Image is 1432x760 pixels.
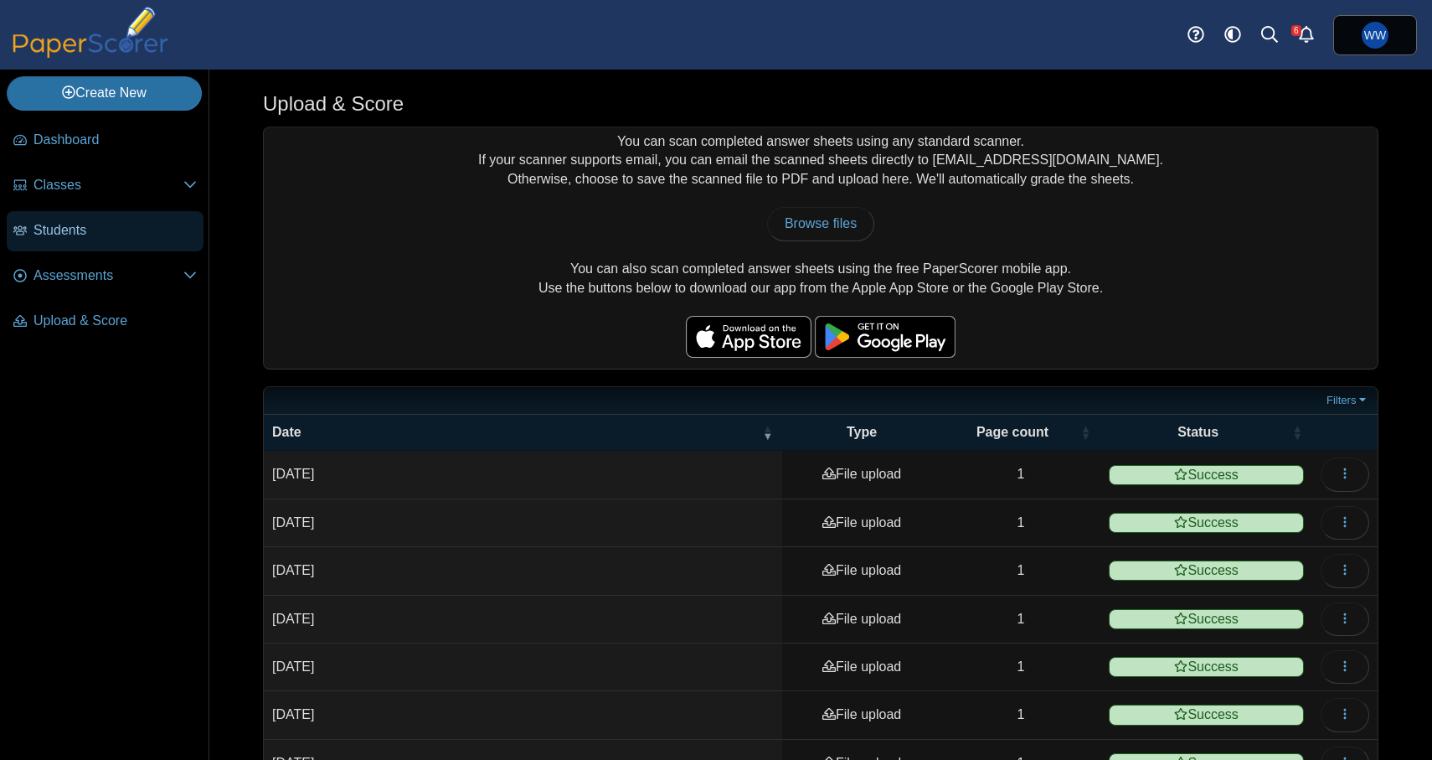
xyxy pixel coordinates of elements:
[7,302,203,342] a: Upload & Score
[272,563,314,577] time: Aug 28, 2025 at 6:14 PM
[782,547,940,595] td: File upload
[782,691,940,739] td: File upload
[1109,561,1304,581] span: Success
[1364,29,1386,41] span: William Whitney
[782,596,940,644] td: File upload
[782,644,940,691] td: File upload
[941,451,1101,499] td: 1
[7,121,203,161] a: Dashboard
[263,90,404,118] h1: Upload & Score
[7,7,174,58] img: PaperScorer
[1333,15,1417,55] a: William Whitney
[33,312,197,330] span: Upload & Score
[815,316,956,358] img: google-play-badge.png
[7,211,203,251] a: Students
[847,425,877,439] span: Type
[782,499,940,547] td: File upload
[272,707,314,721] time: Aug 12, 2025 at 6:55 PM
[1292,415,1302,450] span: Status : Activate to sort
[33,131,197,149] span: Dashboard
[272,659,314,674] time: Aug 12, 2025 at 7:11 PM
[7,256,203,297] a: Assessments
[272,467,314,481] time: Aug 28, 2025 at 8:58 PM
[941,691,1101,739] td: 1
[7,166,203,206] a: Classes
[272,515,314,530] time: Aug 28, 2025 at 6:39 PM
[1362,22,1388,49] span: William Whitney
[1109,609,1304,629] span: Success
[941,547,1101,595] td: 1
[941,499,1101,547] td: 1
[33,266,183,285] span: Assessments
[7,76,202,110] a: Create New
[686,316,811,358] img: apple-store-badge.svg
[767,207,874,240] a: Browse files
[272,612,314,626] time: Aug 28, 2025 at 5:59 PM
[1109,465,1304,485] span: Success
[976,425,1048,439] span: Page count
[941,596,1101,644] td: 1
[272,425,301,439] span: Date
[1322,392,1373,409] a: Filters
[785,216,857,230] span: Browse files
[762,415,772,450] span: Date : Activate to remove sorting
[1109,513,1304,533] span: Success
[941,644,1101,691] td: 1
[33,221,197,240] span: Students
[1288,17,1325,54] a: Alerts
[7,46,174,60] a: PaperScorer
[782,451,940,499] td: File upload
[1109,657,1304,677] span: Success
[1109,705,1304,725] span: Success
[264,127,1378,369] div: You can scan completed answer sheets using any standard scanner. If your scanner supports email, ...
[33,176,183,194] span: Classes
[1080,415,1090,450] span: Page count : Activate to sort
[1177,425,1218,439] span: Status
